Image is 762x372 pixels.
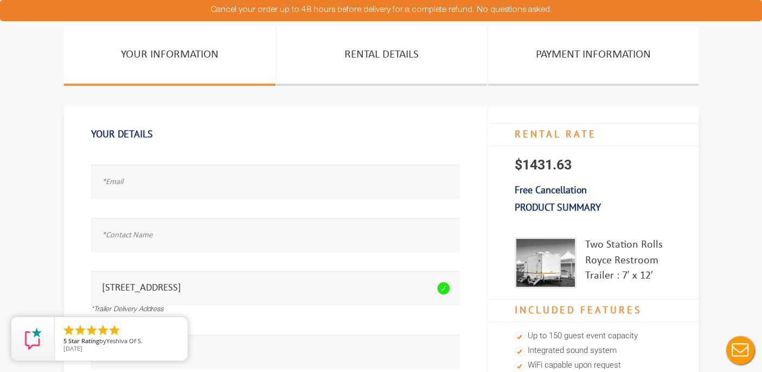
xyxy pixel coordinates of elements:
h4: RENTAL RATE [488,123,699,146]
input: *Trailer Delivery Address [91,271,459,305]
li: Up to 150 guest event capacity [515,329,671,344]
input: *Email [91,165,459,199]
div: *Trailer Delivery Address [91,305,459,316]
li:  [74,324,87,337]
li:  [62,324,75,337]
span: by [63,338,179,345]
button: Live Chat [719,329,762,372]
li:  [97,324,110,337]
span: 5 [63,337,67,345]
img: Review Rating [22,328,44,350]
span: Yeshiva Of S. [106,337,143,345]
li: Integrated sound system [515,344,671,358]
p: $1431.63 [488,146,699,184]
a: Your Information [64,26,276,86]
a: PAYMENT INFORMATION [488,26,699,86]
span: [DATE] [63,344,82,352]
h4: Included Features [488,299,699,322]
b: Free Cancellation [515,184,587,196]
li:  [108,324,121,337]
h1: Your Details [91,123,459,146]
span: Star Rating [68,337,99,345]
input: *Contact Name [91,218,459,252]
h3: Product Summary [488,196,699,219]
div: Two Station Rolls Royce Restroom Trailer : 7′ x 12′ [585,237,671,288]
a: Rental Details [277,26,487,86]
input: *Contact Number [91,335,459,369]
li:  [85,324,98,337]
